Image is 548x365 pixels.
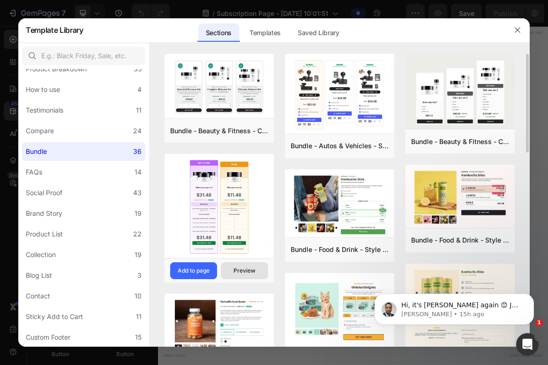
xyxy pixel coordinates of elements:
[26,18,83,42] h2: Template Library
[411,136,509,147] div: Bundle - Beauty & Fitness - Cosmetic - Style 11
[133,187,142,198] div: 43
[283,266,349,284] button: Add elements
[26,146,47,157] div: Bundle
[291,140,389,152] div: Bundle - Autos & Vehicles - Style 38
[26,84,60,95] div: How to use
[134,63,142,75] div: 35
[405,54,515,131] img: bd11.png
[178,266,210,275] div: Add to page
[135,332,142,343] div: 15
[218,318,345,326] div: Start with Generating from URL or image
[411,235,509,246] div: Bundle - Food & Drink - Style 19
[135,249,142,260] div: 19
[233,266,255,275] div: Preview
[291,244,389,255] div: Bundle - Food & Drink - Style 20
[135,290,142,302] div: 10
[135,167,142,178] div: 14
[133,125,142,137] div: 24
[26,125,54,137] div: Compare
[290,23,347,42] div: Saved Library
[535,319,543,327] span: 1
[22,46,145,65] input: E.g.: Black Friday, Sale, etc.
[242,23,288,42] div: Templates
[170,125,268,137] div: Bundle - Beauty & Fitness - Cosmetic - Style 8
[405,264,515,362] img: bd36.png
[26,311,83,322] div: Sticky Add to Cart
[285,54,394,136] img: bd38.png
[136,311,142,322] div: 11
[26,105,63,116] div: Testimonials
[41,27,161,109] span: Hi, it's [PERSON_NAME] again 😊 Just want to follow up since I have not received any response from...
[26,63,87,75] div: Product Breakdown
[516,333,539,356] iframe: Intercom live chat
[133,228,142,240] div: 22
[137,270,142,281] div: 3
[26,208,62,219] div: Brand Story
[170,262,218,279] button: Add to page
[198,23,239,42] div: Sections
[26,290,50,302] div: Contact
[405,165,515,230] img: bd19.png
[285,169,394,239] img: bd20.png
[225,247,338,258] div: Start with Sections from sidebar
[213,266,278,284] button: Add sections
[285,273,394,350] img: bd33.png
[26,270,52,281] div: Blog List
[360,274,548,340] iframe: Intercom notifications message
[41,36,162,45] p: Message from Sinclair, sent 15h ago
[165,54,274,120] img: bd8.png
[26,332,70,343] div: Custom Footer
[26,249,56,260] div: Collection
[26,187,62,198] div: Social Proof
[136,105,142,116] div: 11
[26,228,63,240] div: Product List
[26,167,42,178] div: FAQs
[135,208,142,219] div: 19
[133,146,142,157] div: 36
[137,84,142,95] div: 4
[165,154,274,260] img: bd10.png
[221,262,268,279] button: Preview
